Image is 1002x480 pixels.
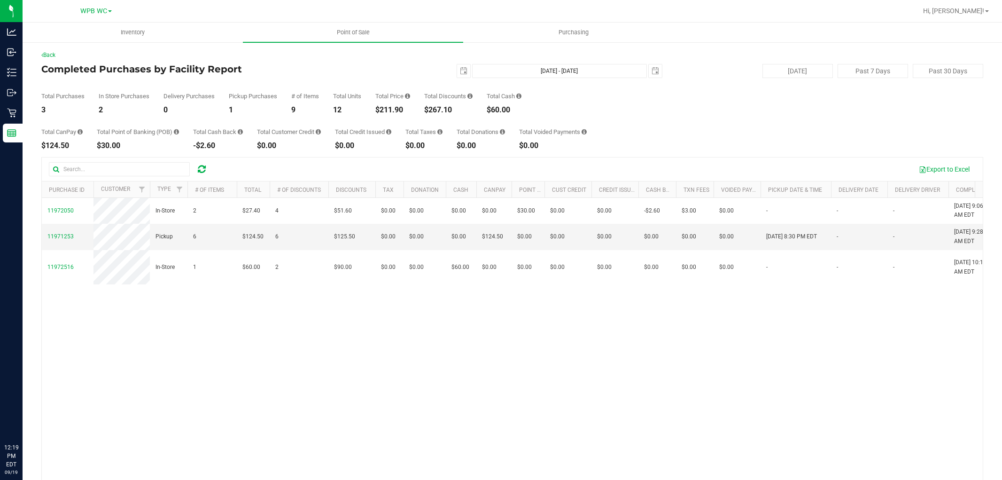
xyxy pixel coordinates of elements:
div: Total Point of Banking (POB) [97,129,179,135]
a: Delivery Date [839,187,878,193]
div: Total Taxes [405,129,443,135]
span: $27.40 [242,206,260,215]
a: Total [244,187,261,193]
h4: Completed Purchases by Facility Report [41,64,355,74]
i: Sum of the discount values applied to the all purchases in the date range. [467,93,473,99]
a: Donation [411,187,439,193]
i: Sum of the successful, non-voided point-of-banking payment transactions, both via payment termina... [174,129,179,135]
span: $0.00 [409,206,424,215]
div: 3 [41,106,85,114]
a: Customer [101,186,130,192]
inline-svg: Retail [7,108,16,118]
span: 4 [275,206,279,215]
span: Hi, [PERSON_NAME]! [923,7,984,15]
inline-svg: Reports [7,128,16,138]
div: $267.10 [424,106,473,114]
div: $124.50 [41,142,83,150]
i: Sum of all account credit issued for all refunds from returned purchases in the date range. [386,129,391,135]
span: [DATE] 9:06 AM EDT [954,202,990,220]
span: 11971253 [47,233,74,240]
div: Total CanPay [41,129,83,135]
button: Past 30 Days [913,64,983,78]
button: Past 7 Days [838,64,908,78]
div: $30.00 [97,142,179,150]
div: $0.00 [335,142,391,150]
span: [DATE] 9:28 AM EDT [954,228,990,245]
span: 11972050 [47,207,74,214]
div: $0.00 [519,142,587,150]
span: $0.00 [682,232,696,241]
span: $0.00 [644,232,659,241]
div: 9 [291,106,319,114]
span: $60.00 [242,263,260,272]
span: 2 [275,263,279,272]
div: $60.00 [487,106,521,114]
div: -$2.60 [193,142,243,150]
span: $30.00 [517,206,535,215]
span: 1 [193,263,196,272]
div: Total Cash [487,93,521,99]
a: Completed At [956,187,996,193]
inline-svg: Outbound [7,88,16,97]
a: Filter [172,181,187,197]
div: $211.90 [375,106,410,114]
span: $0.00 [482,206,497,215]
div: 2 [99,106,149,114]
a: Type [157,186,171,192]
span: 6 [193,232,196,241]
i: Sum of the total taxes for all purchases in the date range. [437,129,443,135]
div: Delivery Purchases [163,93,215,99]
div: In Store Purchases [99,93,149,99]
a: Purchasing [463,23,684,42]
div: $0.00 [405,142,443,150]
span: $0.00 [550,263,565,272]
span: $0.00 [409,263,424,272]
i: Sum of the successful, non-voided cash payment transactions for all purchases in the date range. ... [516,93,521,99]
span: 2 [193,206,196,215]
div: Total Credit Issued [335,129,391,135]
inline-svg: Inbound [7,47,16,57]
span: WPB WC [80,7,107,15]
span: $90.00 [334,263,352,272]
a: Filter [134,181,150,197]
span: $3.00 [682,206,696,215]
input: Search... [49,162,190,176]
span: $0.00 [517,263,532,272]
span: - [893,263,894,272]
a: Inventory [23,23,243,42]
div: Total Units [333,93,361,99]
a: Discounts [336,187,366,193]
div: $0.00 [257,142,321,150]
div: Total Cash Back [193,129,243,135]
span: $0.00 [597,206,612,215]
div: Total Voided Payments [519,129,587,135]
iframe: Resource center [9,405,38,433]
i: Sum of the total prices of all purchases in the date range. [405,93,410,99]
span: $0.00 [682,263,696,272]
i: Sum of the cash-back amounts from rounded-up electronic payments for all purchases in the date ra... [238,129,243,135]
span: $0.00 [597,263,612,272]
a: Purchase ID [49,187,85,193]
div: 1 [229,106,277,114]
span: -$2.60 [644,206,660,215]
div: Total Purchases [41,93,85,99]
span: Pickup [155,232,173,241]
span: $0.00 [550,206,565,215]
a: # of Discounts [277,187,321,193]
span: $0.00 [482,263,497,272]
span: In-Store [155,263,175,272]
a: Cust Credit [552,187,586,193]
button: Export to Excel [913,161,976,177]
span: [DATE] 10:13 AM EDT [954,258,990,276]
span: Inventory [108,28,157,37]
a: # of Items [195,187,224,193]
span: 11972516 [47,264,74,270]
button: [DATE] [762,64,833,78]
p: 12:19 PM EDT [4,443,18,469]
span: $0.00 [381,232,396,241]
span: Point of Sale [324,28,382,37]
a: CanPay [484,187,505,193]
span: $0.00 [451,232,466,241]
a: Delivery Driver [895,187,940,193]
span: $0.00 [409,232,424,241]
